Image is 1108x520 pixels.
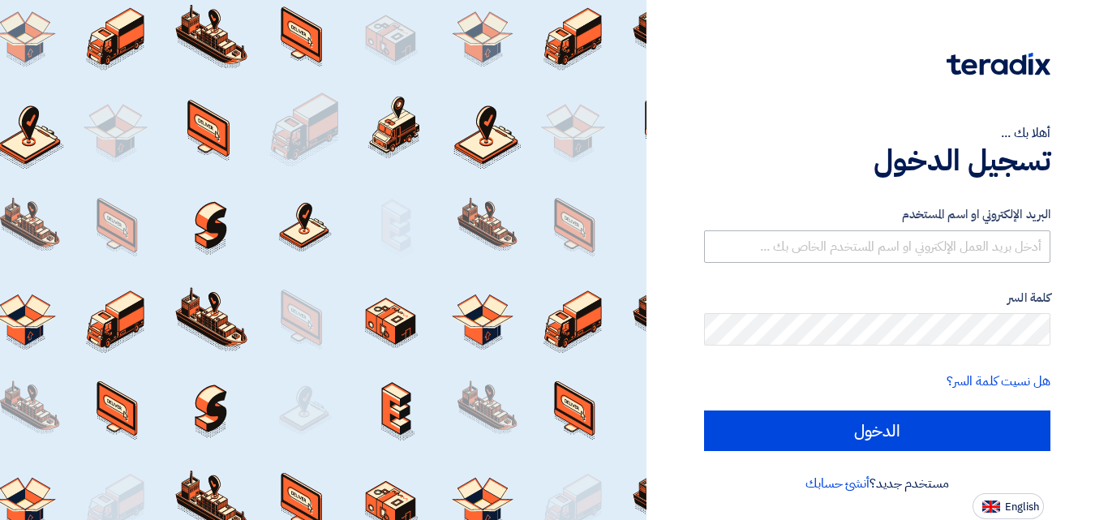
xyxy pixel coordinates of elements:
img: en-US.png [982,501,1000,513]
div: أهلا بك ... [704,123,1050,143]
input: أدخل بريد العمل الإلكتروني او اسم المستخدم الخاص بك ... [704,230,1050,263]
h1: تسجيل الدخول [704,143,1050,178]
span: English [1005,501,1039,513]
a: هل نسيت كلمة السر؟ [947,372,1050,391]
div: مستخدم جديد؟ [704,474,1050,493]
label: البريد الإلكتروني او اسم المستخدم [704,205,1050,224]
a: أنشئ حسابك [805,474,870,493]
label: كلمة السر [704,289,1050,307]
img: Teradix logo [947,53,1050,75]
input: الدخول [704,410,1050,451]
button: English [973,493,1044,519]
